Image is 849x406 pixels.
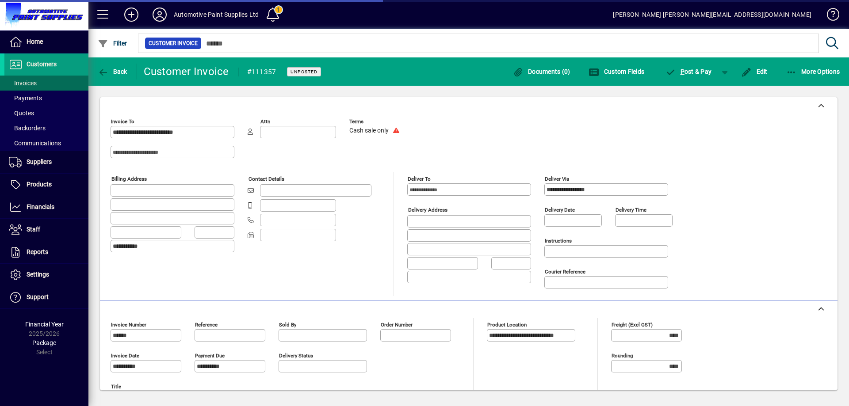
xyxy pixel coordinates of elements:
span: More Options [786,68,840,75]
mat-label: Courier Reference [545,269,585,275]
a: Suppliers [4,151,88,173]
span: Customers [27,61,57,68]
a: Home [4,31,88,53]
div: Customer Invoice [144,65,229,79]
span: Staff [27,226,40,233]
button: Edit [739,64,770,80]
button: Add [117,7,145,23]
button: Profile [145,7,174,23]
mat-label: Delivery status [279,353,313,359]
button: More Options [784,64,842,80]
span: Cash sale only [349,127,389,134]
a: Knowledge Base [820,2,838,30]
span: Payments [9,95,42,102]
mat-label: Deliver To [408,176,431,182]
mat-label: Invoice date [111,353,139,359]
mat-label: Rounding [612,353,633,359]
mat-label: Delivery time [616,207,646,213]
mat-label: Delivery date [545,207,575,213]
mat-label: Sold by [279,322,296,328]
span: Terms [349,119,402,125]
span: Reports [27,248,48,255]
span: Filter [98,40,127,47]
span: Support [27,293,49,300]
a: Payments [4,91,88,106]
button: Back [96,64,130,80]
span: Invoices [9,80,37,87]
span: Settings [27,271,49,278]
span: Documents (0) [513,68,570,75]
mat-label: Deliver via [545,176,569,182]
span: Quotes [9,110,34,117]
a: Reports [4,241,88,263]
button: Custom Fields [586,64,646,80]
span: Home [27,38,43,45]
span: Custom Fields [589,68,644,75]
a: Communications [4,136,88,151]
mat-label: Freight (excl GST) [612,322,653,328]
app-page-header-button: Back [88,64,137,80]
span: Package [32,339,56,346]
a: Settings [4,264,88,286]
span: Communications [9,140,61,147]
a: Products [4,174,88,196]
mat-label: Payment due [195,353,225,359]
a: Financials [4,196,88,218]
span: Financials [27,203,54,210]
mat-label: Invoice number [111,322,146,328]
mat-label: Invoice To [111,118,134,125]
a: Backorders [4,121,88,136]
span: ost & Pay [665,68,711,75]
span: Products [27,181,52,188]
mat-label: Order number [381,322,413,328]
a: Support [4,286,88,308]
span: Financial Year [25,321,64,328]
mat-label: Product location [487,322,527,328]
button: Documents (0) [511,64,573,80]
button: Filter [96,35,130,51]
a: Invoices [4,76,88,91]
div: #111357 [247,65,276,79]
mat-label: Attn [260,118,270,125]
span: Customer Invoice [149,39,198,48]
span: Suppliers [27,158,52,165]
span: Backorders [9,125,46,132]
a: Quotes [4,106,88,121]
div: [PERSON_NAME] [PERSON_NAME][EMAIL_ADDRESS][DOMAIN_NAME] [613,8,811,22]
mat-label: Title [111,383,121,390]
span: Back [98,68,127,75]
span: Edit [741,68,768,75]
div: Automotive Paint Supplies Ltd [174,8,259,22]
a: Staff [4,219,88,241]
mat-label: Reference [195,322,218,328]
button: Post & Pay [661,64,716,80]
mat-label: Instructions [545,238,572,244]
span: P [681,68,685,75]
span: Unposted [291,69,317,75]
